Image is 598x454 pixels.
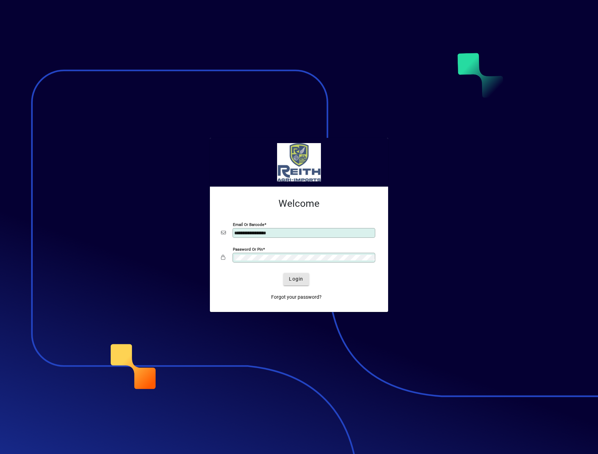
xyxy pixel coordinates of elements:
a: Forgot your password? [268,291,324,304]
button: Login [283,273,309,285]
mat-label: Password or Pin [233,246,263,251]
span: Login [289,275,303,283]
span: Forgot your password? [271,293,322,301]
h2: Welcome [221,198,377,210]
mat-label: Email or Barcode [233,222,264,227]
